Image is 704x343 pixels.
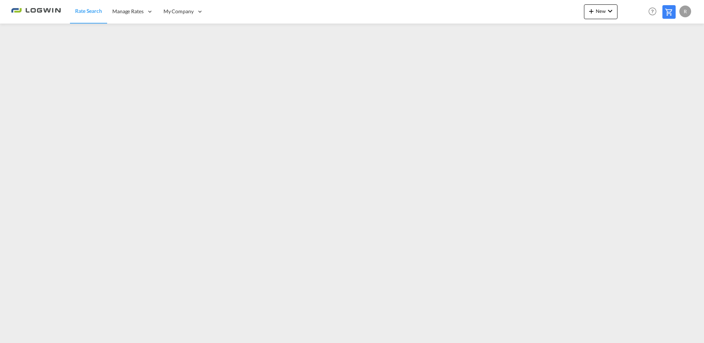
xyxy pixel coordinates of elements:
span: Help [646,5,659,18]
button: icon-plus 400-fgNewicon-chevron-down [584,4,617,19]
img: 2761ae10d95411efa20a1f5e0282d2d7.png [11,3,61,20]
md-icon: icon-plus 400-fg [587,7,596,15]
div: R [679,6,691,17]
div: Help [646,5,662,18]
span: Rate Search [75,8,102,14]
span: New [587,8,615,14]
span: My Company [163,8,194,15]
span: Manage Rates [112,8,144,15]
md-icon: icon-chevron-down [606,7,615,15]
